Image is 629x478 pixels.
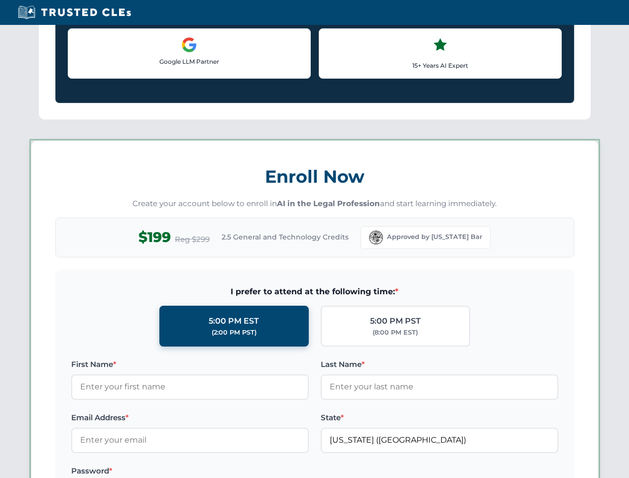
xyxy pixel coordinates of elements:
p: 15+ Years AI Expert [327,61,553,70]
img: Trusted CLEs [15,5,134,20]
strong: AI in the Legal Profession [277,199,380,208]
input: Florida (FL) [321,428,558,453]
img: Google [181,37,197,53]
input: Enter your first name [71,374,309,399]
label: Last Name [321,358,558,370]
span: $199 [138,226,171,248]
span: 2.5 General and Technology Credits [222,232,349,242]
input: Enter your email [71,428,309,453]
p: Google LLM Partner [76,57,302,66]
label: Email Address [71,412,309,424]
label: First Name [71,358,309,370]
h3: Enroll Now [55,161,574,192]
img: Florida Bar [369,231,383,244]
div: 5:00 PM PST [370,315,421,328]
span: I prefer to attend at the following time: [71,285,558,298]
div: 5:00 PM EST [209,315,259,328]
label: Password [71,465,309,477]
p: Create your account below to enroll in and start learning immediately. [55,198,574,210]
span: Reg $299 [175,234,210,245]
input: Enter your last name [321,374,558,399]
div: (2:00 PM PST) [212,328,256,338]
label: State [321,412,558,424]
span: Approved by [US_STATE] Bar [387,232,482,242]
div: (8:00 PM EST) [373,328,418,338]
